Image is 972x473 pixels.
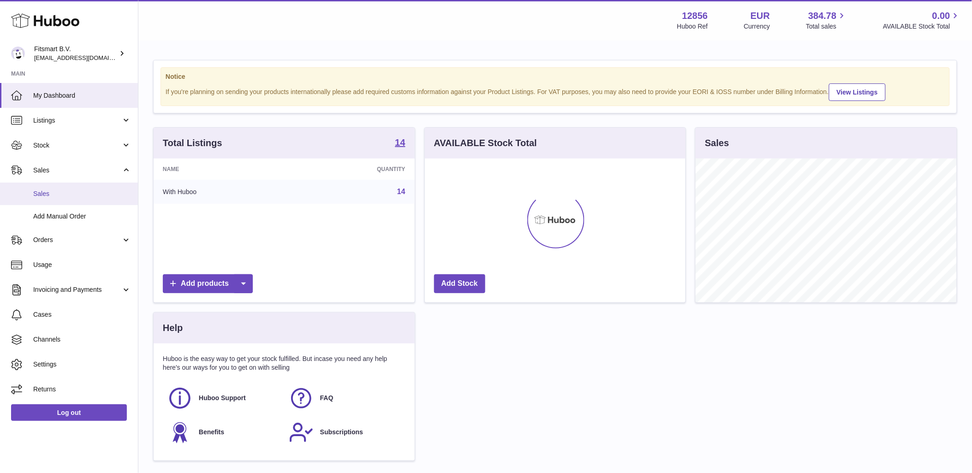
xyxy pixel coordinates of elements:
[320,428,363,437] span: Subscriptions
[34,45,117,62] div: Fitsmart B.V.
[34,54,136,61] span: [EMAIL_ADDRESS][DOMAIN_NAME]
[808,10,836,22] span: 384.78
[33,236,121,244] span: Orders
[199,394,246,402] span: Huboo Support
[883,10,961,31] a: 0.00 AVAILABLE Stock Total
[320,394,334,402] span: FAQ
[33,116,121,125] span: Listings
[434,274,485,293] a: Add Stock
[932,10,950,22] span: 0.00
[291,159,414,180] th: Quantity
[289,420,401,445] a: Subscriptions
[33,166,121,175] span: Sales
[395,138,405,147] strong: 14
[33,91,131,100] span: My Dashboard
[163,355,405,372] p: Huboo is the easy way to get your stock fulfilled. But incase you need any help here's our ways f...
[163,322,183,334] h3: Help
[33,141,121,150] span: Stock
[11,47,25,60] img: internalAdmin-12856@internal.huboo.com
[167,420,280,445] a: Benefits
[883,22,961,31] span: AVAILABLE Stock Total
[806,10,847,31] a: 384.78 Total sales
[11,404,127,421] a: Log out
[677,22,708,31] div: Huboo Ref
[33,360,131,369] span: Settings
[829,83,886,101] a: View Listings
[33,285,121,294] span: Invoicing and Payments
[154,180,291,204] td: With Huboo
[395,138,405,149] a: 14
[33,385,131,394] span: Returns
[434,137,537,149] h3: AVAILABLE Stock Total
[33,260,131,269] span: Usage
[806,22,847,31] span: Total sales
[33,189,131,198] span: Sales
[682,10,708,22] strong: 12856
[751,10,770,22] strong: EUR
[166,72,945,81] strong: Notice
[154,159,291,180] th: Name
[705,137,729,149] h3: Sales
[289,386,401,411] a: FAQ
[167,386,280,411] a: Huboo Support
[397,188,405,195] a: 14
[744,22,770,31] div: Currency
[163,274,253,293] a: Add products
[33,310,131,319] span: Cases
[33,212,131,221] span: Add Manual Order
[33,335,131,344] span: Channels
[163,137,222,149] h3: Total Listings
[199,428,224,437] span: Benefits
[166,82,945,101] div: If you're planning on sending your products internationally please add required customs informati...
